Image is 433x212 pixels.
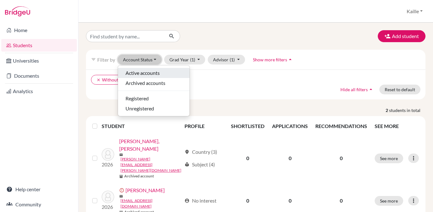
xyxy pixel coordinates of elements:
a: Documents [1,70,77,82]
button: Grad Year(1) [164,55,206,64]
p: 0 [315,197,367,204]
th: APPLICATIONS [268,119,312,134]
th: PROFILE [181,119,227,134]
img: Osman, Luna [102,148,114,161]
div: Subject (4) [184,161,215,168]
button: See more [375,196,403,206]
p: 2026 [102,161,114,168]
strong: 2 [386,107,389,114]
th: RECOMMENDATIONS [312,119,371,134]
button: Show more filtersarrow_drop_up [248,55,299,64]
th: SEE MORE [371,119,423,134]
span: account_circle [184,198,190,203]
a: Help center [1,183,77,196]
a: Analytics [1,85,77,98]
button: clearWithout advisor [91,75,139,85]
button: Registered [118,93,190,103]
button: Unregistered [118,103,190,114]
button: Advisor(1) [208,55,245,64]
span: Hide all filters [340,87,368,92]
button: Account Status [118,55,162,64]
span: Archived accounts [126,79,165,87]
th: SHORTLISTED [227,119,268,134]
input: Find student by name... [86,30,164,42]
span: Show more filters [253,57,287,62]
button: Active accounts [118,68,190,78]
a: [PERSON_NAME][EMAIL_ADDRESS][PERSON_NAME][DOMAIN_NAME] [120,156,182,173]
a: [PERSON_NAME] [126,187,165,194]
i: arrow_drop_up [368,86,374,92]
span: (1) [190,57,195,62]
button: Archived accounts [118,78,190,88]
button: Add student [378,30,425,42]
button: Reset to default [379,85,420,94]
img: Takano, Tomoka [102,191,114,203]
div: No interest [184,197,216,204]
th: STUDENT [102,119,181,134]
a: Home [1,24,77,36]
a: Universities [1,54,77,67]
p: 2026 [102,203,114,211]
span: Unregistered [126,105,154,112]
b: Archived account [124,173,154,179]
span: students in total [389,107,425,114]
span: Filter by [97,57,115,63]
a: Community [1,198,77,211]
span: (1) [230,57,235,62]
span: Registered [126,95,149,102]
i: clear [96,78,101,82]
span: error_outline [119,188,126,193]
a: [EMAIL_ADDRESS][DOMAIN_NAME] [120,198,182,209]
div: Country (3) [184,148,217,156]
i: arrow_drop_up [287,56,293,63]
img: Bridge-U [5,6,30,16]
td: 0 [227,134,268,183]
span: Active accounts [126,69,160,77]
span: location_on [184,149,190,154]
a: Students [1,39,77,52]
p: 0 [315,154,367,162]
span: inventory_2 [119,175,123,178]
td: 0 [268,134,312,183]
span: mail [119,153,123,157]
span: mail [119,194,123,198]
i: filter_list [91,57,96,62]
a: [PERSON_NAME], [PERSON_NAME] [119,137,182,153]
button: Kaille [404,5,425,17]
button: See more [375,153,403,163]
div: Account Status [118,65,190,116]
button: Hide all filtersarrow_drop_up [335,85,379,94]
span: local_library [184,162,190,167]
